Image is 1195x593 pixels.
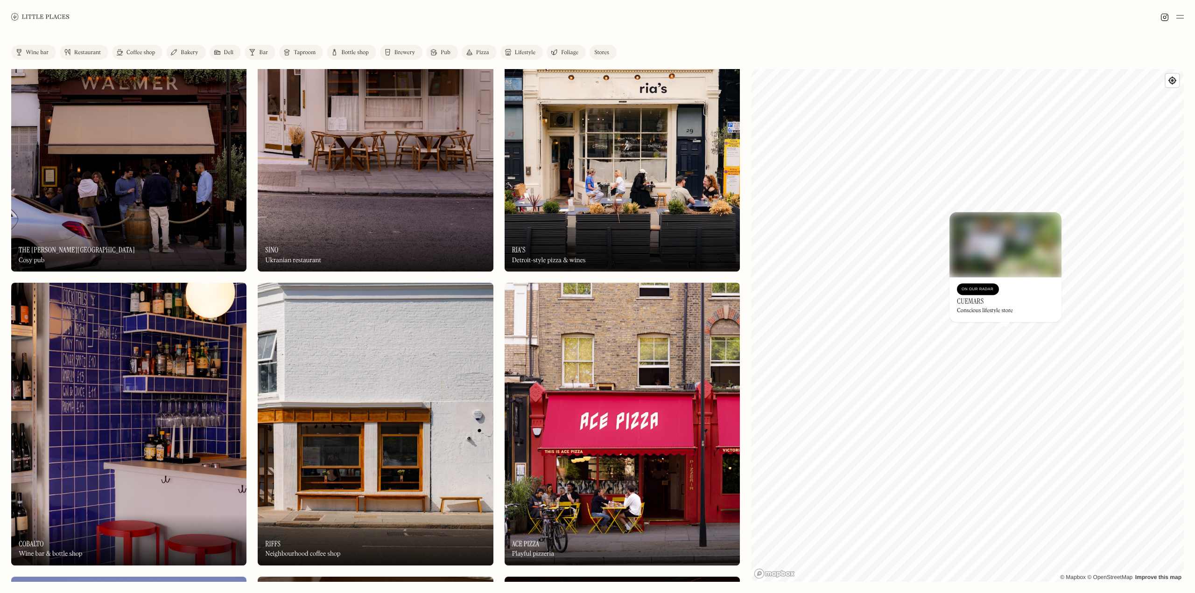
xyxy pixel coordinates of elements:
div: Restaurant [74,50,101,56]
h3: The [PERSON_NAME][GEOGRAPHIC_DATA] [19,245,135,254]
canvas: Map [751,69,1184,582]
a: Bakery [166,45,205,60]
div: Wine bar [26,50,49,56]
button: Find my location [1166,74,1179,87]
a: Deli [210,45,241,60]
a: Improve this map [1135,574,1181,580]
a: Stores [590,45,617,60]
div: Pub [441,50,450,56]
h3: Sino [265,245,278,254]
h3: Ace Pizza [512,539,540,548]
img: Cobalto [11,283,246,565]
a: Pub [426,45,458,60]
div: Bakery [181,50,198,56]
a: Coffee shop [112,45,162,60]
div: Bottle shop [341,50,369,56]
div: Lifestyle [515,50,535,56]
div: Coffee shop [127,50,155,56]
div: Cosy pub [19,257,44,265]
a: CuemarsCuemarsOn Our RadarCuemarsConscious lifestyle store [949,212,1061,322]
h3: Riffs [265,539,281,548]
a: OpenStreetMap [1087,574,1132,580]
a: Bottle shop [327,45,376,60]
a: Mapbox homepage [754,568,795,579]
a: Wine bar [11,45,56,60]
img: Ace Pizza [505,283,740,565]
div: Pizza [476,50,489,56]
a: Lifestyle [500,45,543,60]
div: Deli [224,50,234,56]
div: Detroit-style pizza & wines [512,257,586,265]
h3: Cobalto [19,539,44,548]
a: CobaltoCobaltoCobaltoWine bar & bottle shop [11,283,246,565]
div: Wine bar & bottle shop [19,550,82,558]
div: Foliage [561,50,578,56]
div: Playful pizzeria [512,550,555,558]
a: Ace PizzaAce PizzaAce PizzaPlayful pizzeria [505,283,740,565]
a: Brewery [380,45,422,60]
div: Bar [259,50,268,56]
div: Neighbourhood coffee shop [265,550,340,558]
a: Taproom [279,45,323,60]
div: Conscious lifestyle store [957,308,1013,314]
h3: Cuemars [957,297,984,306]
div: Ukranian restaurant [265,257,321,265]
a: Foliage [547,45,586,60]
a: Restaurant [60,45,108,60]
div: Taproom [294,50,316,56]
h3: Ria's [512,245,526,254]
img: Cuemars [949,212,1061,277]
a: Bar [245,45,275,60]
div: On Our Radar [962,285,994,294]
a: Pizza [462,45,497,60]
a: RiffsRiffsRiffsNeighbourhood coffee shop [258,283,493,565]
div: Stores [594,50,609,56]
a: Mapbox [1060,574,1086,580]
div: Brewery [394,50,415,56]
img: Riffs [258,283,493,565]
